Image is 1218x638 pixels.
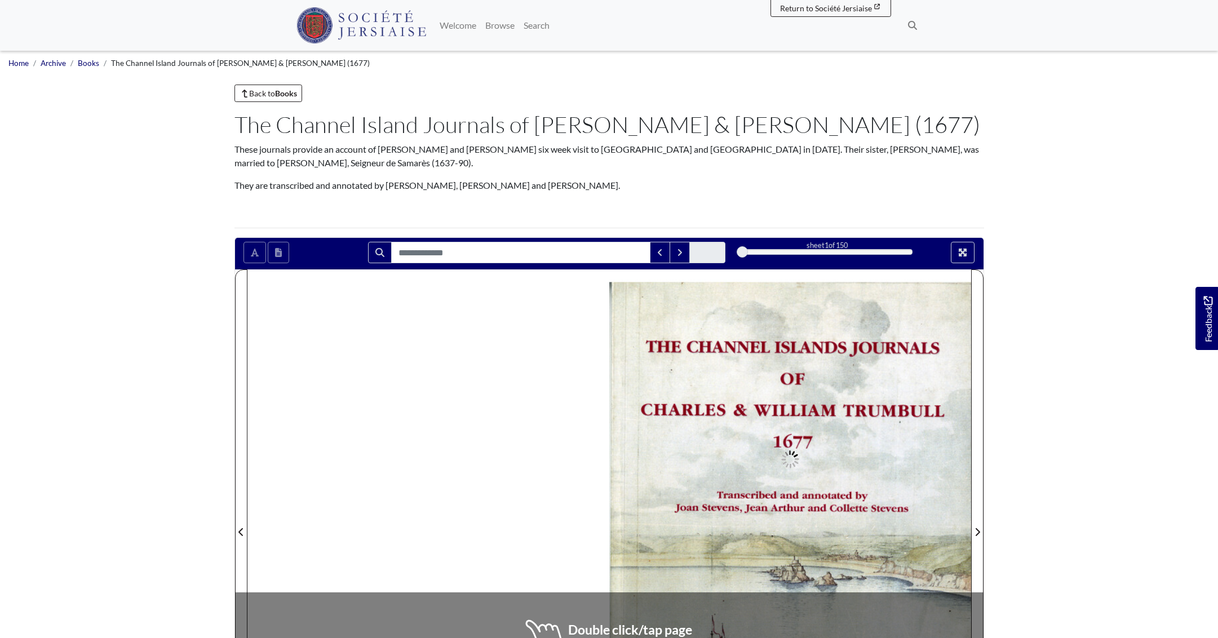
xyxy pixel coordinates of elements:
img: Société Jersiaise [296,7,427,43]
a: Would you like to provide feedback? [1195,287,1218,350]
h1: The Channel Island Journals of [PERSON_NAME] & [PERSON_NAME] (1677) [234,111,984,138]
button: Previous Match [650,242,670,263]
span: The Channel Island Journals of [PERSON_NAME] & [PERSON_NAME] (1677) [111,59,370,68]
p: These journals provide an account of [PERSON_NAME] and [PERSON_NAME] six week visit to [GEOGRAPHI... [234,143,984,170]
div: sheet of 150 [742,240,913,251]
a: Home [8,59,29,68]
button: Next Match [670,242,690,263]
button: Search [368,242,392,263]
span: 1 [825,241,829,250]
span: Feedback [1201,296,1215,342]
a: Société Jersiaise logo [296,5,427,46]
input: Search for [391,242,650,263]
span: Return to Société Jersiaise [780,3,872,13]
a: Back toBooks [234,85,303,102]
button: Toggle text selection (Alt+T) [243,242,266,263]
button: Open transcription window [268,242,289,263]
a: Search [519,14,554,37]
button: Full screen mode [951,242,975,263]
a: Welcome [435,14,481,37]
a: Books [78,59,99,68]
a: Archive [41,59,66,68]
p: They are transcribed and annotated by [PERSON_NAME], [PERSON_NAME] and [PERSON_NAME]. [234,179,984,192]
strong: Books [275,88,297,98]
a: Browse [481,14,519,37]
